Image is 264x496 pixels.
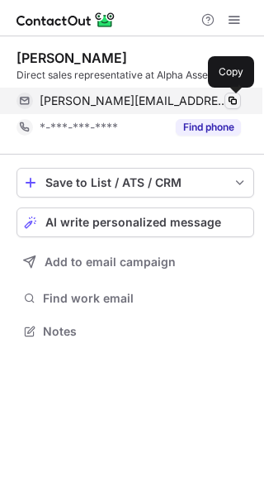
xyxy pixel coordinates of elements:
img: ContactOut v5.3.10 [16,10,115,30]
button: Reveal Button [176,119,241,136]
div: Direct sales representative at Alpha Asset Finance [16,68,254,83]
div: Save to List / ATS / CRM [45,176,225,189]
span: AI write personalized message [45,216,221,229]
span: Notes [43,324,247,339]
span: Add to email campaign [45,255,176,269]
button: AI write personalized message [16,207,254,237]
button: Find work email [16,287,254,310]
span: [PERSON_NAME][EMAIL_ADDRESS][DOMAIN_NAME] [40,93,229,108]
button: Notes [16,320,254,343]
button: Add to email campaign [16,247,254,277]
div: [PERSON_NAME] [16,50,127,66]
span: Find work email [43,291,247,306]
button: save-profile-one-click [16,168,254,198]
